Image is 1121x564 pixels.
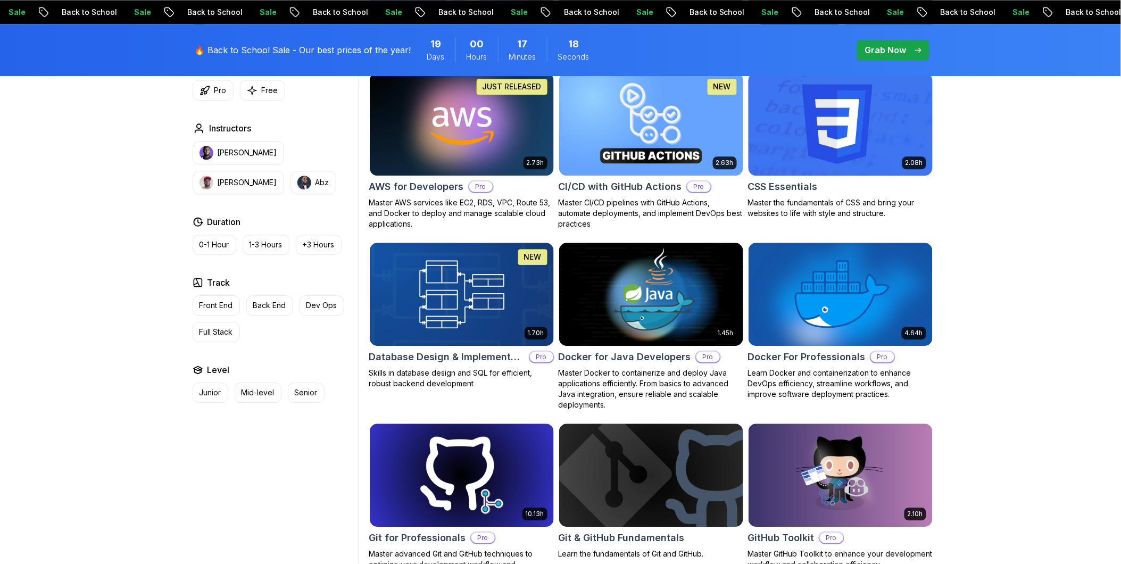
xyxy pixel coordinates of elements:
[713,81,731,92] p: NEW
[748,72,933,219] a: CSS Essentials card2.08hCSS EssentialsMaster the fundamentals of CSS and bring your websites to l...
[528,329,544,337] p: 1.70h
[369,197,554,229] p: Master AWS services like EC2, RDS, VPC, Route 53, and Docker to deploy and manage scalable cloud ...
[559,368,744,410] p: Master Docker to containerize and deploy Java applications efficiently. From basics to advanced J...
[559,350,691,364] h2: Docker for Java Developers
[51,7,123,18] p: Back to School
[718,329,734,337] p: 1.45h
[218,177,277,188] p: [PERSON_NAME]
[527,159,544,167] p: 2.73h
[687,181,711,192] p: Pro
[469,181,493,192] p: Pro
[558,52,589,62] span: Seconds
[483,81,542,92] p: JUST RELEASED
[696,352,720,362] p: Pro
[123,7,157,18] p: Sale
[207,215,241,228] h2: Duration
[242,387,275,398] p: Mid-level
[500,7,534,18] p: Sale
[876,7,910,18] p: Sale
[559,243,743,346] img: Docker for Java Developers card
[559,197,744,229] p: Master CI/CD pipelines with GitHub Actions, automate deployments, and implement DevOps best pract...
[193,295,240,316] button: Front End
[906,159,923,167] p: 2.08h
[207,363,230,376] h2: Level
[200,239,229,250] p: 0-1 Hour
[302,7,374,18] p: Back to School
[427,52,445,62] span: Days
[509,52,536,62] span: Minutes
[200,176,213,189] img: instructor img
[193,235,236,255] button: 0-1 Hour
[262,85,278,96] p: Free
[370,243,554,346] img: Database Design & Implementation card
[430,37,441,52] span: 19 Days
[193,141,284,164] button: instructor img[PERSON_NAME]
[751,7,785,18] p: Sale
[559,72,743,176] img: CI/CD with GitHub Actions card
[748,368,933,400] p: Learn Docker and containerization to enhance DevOps efficiency, streamline workflows, and improve...
[246,295,293,316] button: Back End
[250,239,283,250] p: 1-3 Hours
[210,122,252,135] h2: Instructors
[908,510,923,518] p: 2.10h
[559,424,743,527] img: Git & GitHub Fundamentals card
[526,510,544,518] p: 10.13h
[748,530,815,545] h2: GitHub Toolkit
[315,177,329,188] p: Abz
[524,252,542,262] p: NEW
[470,37,484,52] span: 0 Hours
[240,80,285,101] button: Free
[374,7,408,18] p: Sale
[214,85,227,96] p: Pro
[369,72,554,229] a: AWS for Developers card2.73hJUST RELEASEDAWS for DevelopersProMaster AWS services like EC2, RDS, ...
[243,235,289,255] button: 1-3 Hours
[370,72,554,176] img: AWS for Developers card
[290,171,336,194] button: instructor imgAbz
[748,242,933,400] a: Docker For Professionals card4.64hDocker For ProfessionalsProLearn Docker and containerization to...
[235,383,281,403] button: Mid-level
[369,530,466,545] h2: Git for Professionals
[559,242,744,410] a: Docker for Java Developers card1.45hDocker for Java DevelopersProMaster Docker to containerize an...
[568,37,579,52] span: 18 Seconds
[303,239,335,250] p: +3 Hours
[369,350,525,364] h2: Database Design & Implementation
[749,243,933,346] img: Docker For Professionals card
[369,242,554,389] a: Database Design & Implementation card1.70hNEWDatabase Design & ImplementationProSkills in databas...
[559,72,744,229] a: CI/CD with GitHub Actions card2.63hNEWCI/CD with GitHub ActionsProMaster CI/CD pipelines with Git...
[195,44,411,56] p: 🔥 Back to School Sale - Our best prices of the year!
[427,7,500,18] p: Back to School
[369,368,554,389] p: Skills in database design and SQL for efficient, robust backend development
[193,383,228,403] button: Junior
[248,7,283,18] p: Sale
[559,549,744,559] p: Learn the fundamentals of Git and GitHub.
[553,7,625,18] p: Back to School
[295,387,318,398] p: Senior
[530,352,553,362] p: Pro
[820,533,843,543] p: Pro
[865,44,907,56] p: Grab Now
[748,179,818,194] h2: CSS Essentials
[929,7,1002,18] p: Back to School
[200,300,233,311] p: Front End
[748,350,866,364] h2: Docker For Professionals
[559,423,744,559] a: Git & GitHub Fundamentals cardGit & GitHub FundamentalsLearn the fundamentals of Git and GitHub.
[253,300,286,311] p: Back End
[804,7,876,18] p: Back to School
[1002,7,1036,18] p: Sale
[678,7,751,18] p: Back to School
[200,327,233,337] p: Full Stack
[716,159,734,167] p: 2.63h
[749,424,933,527] img: GitHub Toolkit card
[200,387,221,398] p: Junior
[306,300,337,311] p: Dev Ops
[905,329,923,337] p: 4.64h
[200,146,213,160] img: instructor img
[467,52,487,62] span: Hours
[193,171,284,194] button: instructor img[PERSON_NAME]
[518,37,528,52] span: 17 Minutes
[871,352,894,362] p: Pro
[193,322,240,342] button: Full Stack
[207,276,230,289] h2: Track
[218,147,277,158] p: [PERSON_NAME]
[748,197,933,219] p: Master the fundamentals of CSS and bring your websites to life with style and structure.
